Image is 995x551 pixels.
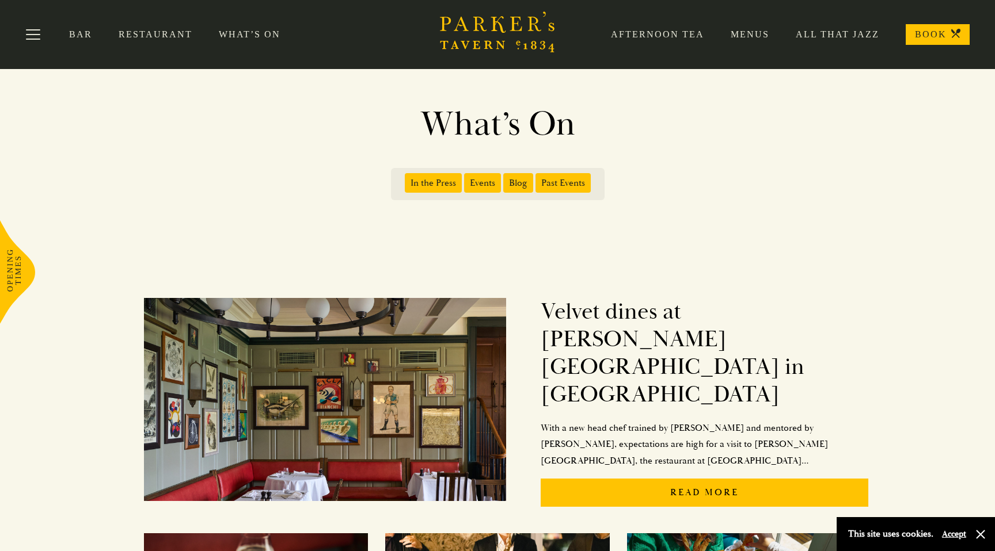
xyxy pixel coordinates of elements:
button: Accept [942,529,966,539]
h1: What’s On [169,104,826,145]
span: Blog [503,173,533,193]
p: This site uses cookies. [848,526,933,542]
a: Velvet dines at [PERSON_NAME][GEOGRAPHIC_DATA] in [GEOGRAPHIC_DATA]With a new head chef trained b... [144,286,868,516]
span: Past Events [536,173,591,193]
p: With a new head chef trained by [PERSON_NAME] and mentored by [PERSON_NAME], expectations are hig... [541,420,868,469]
h2: Velvet dines at [PERSON_NAME][GEOGRAPHIC_DATA] in [GEOGRAPHIC_DATA] [541,298,868,408]
span: Events [464,173,501,193]
button: Close and accept [975,529,986,540]
p: Read More [541,479,868,507]
span: In the Press [405,173,462,193]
